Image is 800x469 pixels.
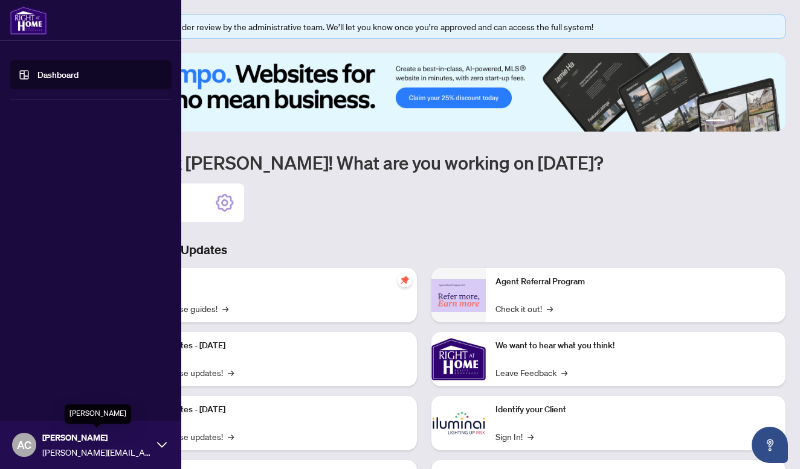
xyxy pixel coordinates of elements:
span: → [228,430,234,443]
a: Leave Feedback→ [495,366,567,379]
span: → [561,366,567,379]
button: 1 [706,120,725,124]
span: [PERSON_NAME][EMAIL_ADDRESS][DOMAIN_NAME] [42,445,151,459]
p: Self-Help [127,275,407,289]
span: → [228,366,234,379]
p: We want to hear what you think! [495,339,776,353]
div: [PERSON_NAME] [65,404,131,424]
p: Identify your Client [495,403,776,416]
button: 4 [749,120,754,124]
img: Identify your Client [431,396,486,450]
a: Check it out!→ [495,302,553,315]
div: Your profile is currently under review by the administrative team. We’ll let you know once you’re... [84,20,778,33]
button: Open asap [752,427,788,463]
p: Platform Updates - [DATE] [127,339,407,353]
button: 3 [740,120,744,124]
h3: Brokerage & Industry Updates [63,241,785,258]
button: 5 [759,120,764,124]
img: Agent Referral Program [431,279,486,312]
span: → [547,302,553,315]
span: AC [17,436,31,453]
span: → [222,302,228,315]
span: [PERSON_NAME] [42,431,151,444]
a: Dashboard [37,69,79,80]
button: 6 [769,120,773,124]
img: logo [10,6,47,35]
img: We want to hear what you think! [431,332,486,386]
img: Slide 0 [63,53,785,132]
a: Sign In!→ [495,430,534,443]
h1: Welcome back [PERSON_NAME]! What are you working on [DATE]? [63,151,785,174]
span: → [527,430,534,443]
p: Agent Referral Program [495,275,776,289]
p: Platform Updates - [DATE] [127,403,407,416]
span: pushpin [398,273,412,287]
button: 2 [730,120,735,124]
